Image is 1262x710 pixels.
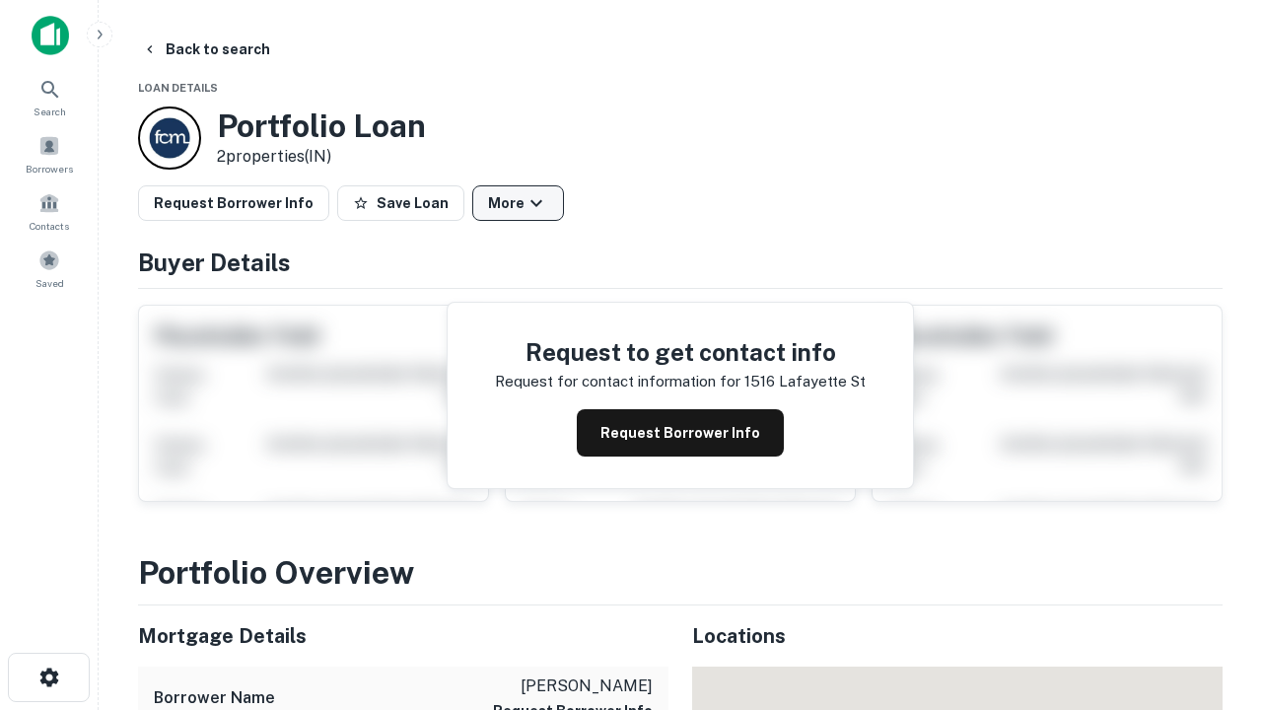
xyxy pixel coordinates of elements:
p: 2 properties (IN) [217,145,426,169]
button: More [472,185,564,221]
h4: Request to get contact info [495,334,866,370]
button: Back to search [134,32,278,67]
img: capitalize-icon.png [32,16,69,55]
a: Borrowers [6,127,93,180]
h5: Mortgage Details [138,621,668,651]
span: Contacts [30,218,69,234]
a: Search [6,70,93,123]
button: Save Loan [337,185,464,221]
p: Request for contact information for [495,370,740,393]
span: Search [34,104,66,119]
h5: Locations [692,621,1223,651]
button: Request Borrower Info [138,185,329,221]
iframe: Chat Widget [1163,552,1262,647]
h4: Buyer Details [138,245,1223,280]
a: Contacts [6,184,93,238]
h3: Portfolio Overview [138,549,1223,597]
h6: Borrower Name [154,686,275,710]
button: Request Borrower Info [577,409,784,457]
p: [PERSON_NAME] [493,674,653,698]
span: Loan Details [138,82,218,94]
span: Saved [35,275,64,291]
span: Borrowers [26,161,73,177]
h3: Portfolio Loan [217,107,426,145]
a: Saved [6,242,93,295]
p: 1516 lafayette st [744,370,866,393]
